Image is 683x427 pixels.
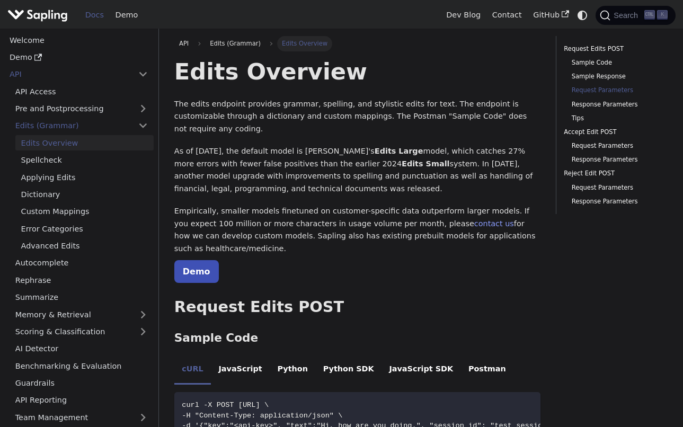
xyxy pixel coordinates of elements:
span: Edits (Grammar) [205,36,265,51]
h3: Sample Code [174,331,540,345]
a: Edits (Grammar) [10,118,154,134]
a: Accept Edit POST [564,127,664,137]
span: API [179,40,189,47]
a: Demo [174,260,219,283]
a: Team Management [10,410,154,425]
a: API [4,67,132,82]
li: Python [270,355,315,385]
a: Edits Overview [15,135,154,150]
a: Docs [79,7,110,23]
a: API Reporting [10,393,154,408]
button: Switch between dark and light mode (currently system mode) [575,7,590,23]
a: API Access [10,84,154,99]
a: Request Parameters [572,85,660,95]
a: Request Parameters [572,183,660,193]
a: Applying Edits [15,170,154,185]
a: Sample Code [572,58,660,68]
a: Response Parameters [572,197,660,207]
a: Contact [486,7,528,23]
a: Scoring & Classification [10,324,154,340]
a: Summarize [10,290,154,305]
a: Response Parameters [572,100,660,110]
a: GitHub [527,7,574,23]
a: Sapling.ai [7,7,72,23]
a: Response Parameters [572,155,660,165]
a: Error Categories [15,221,154,236]
a: Spellcheck [15,153,154,168]
a: contact us [474,219,514,228]
span: curl -X POST [URL] \ [182,401,269,409]
a: Autocomplete [10,255,154,271]
a: Demo [4,50,154,65]
a: Sample Response [572,72,660,82]
a: Benchmarking & Evaluation [10,358,154,373]
li: Python SDK [315,355,382,385]
li: cURL [174,355,211,385]
h1: Edits Overview [174,57,540,86]
a: AI Detector [10,341,154,357]
a: Demo [110,7,144,23]
a: Pre and Postprocessing [10,101,154,117]
li: Postman [461,355,514,385]
a: Guardrails [10,376,154,391]
kbd: K [657,10,668,20]
button: Search (Ctrl+K) [596,6,675,25]
p: As of [DATE], the default model is [PERSON_NAME]'s model, which catches 27% more errors with fewe... [174,145,540,195]
a: Tips [572,113,660,123]
a: Advanced Edits [15,238,154,254]
a: Memory & Retrieval [10,307,154,322]
p: The edits endpoint provides grammar, spelling, and stylistic edits for text. The endpoint is cust... [174,98,540,136]
a: Custom Mappings [15,204,154,219]
strong: Edits Large [375,147,423,155]
a: Rephrase [10,272,154,288]
a: Reject Edit POST [564,168,664,179]
li: JavaScript SDK [382,355,461,385]
a: Request Edits POST [564,44,664,54]
nav: Breadcrumbs [174,36,540,51]
a: Welcome [4,32,154,48]
h2: Request Edits POST [174,298,540,317]
strong: Edits Small [402,159,449,168]
li: JavaScript [211,355,270,385]
span: Edits Overview [277,36,333,51]
p: Empirically, smaller models finetuned on customer-specific data outperform larger models. If you ... [174,205,540,255]
a: Dictionary [15,187,154,202]
a: Dev Blog [440,7,486,23]
a: Request Parameters [572,141,660,151]
span: -H "Content-Type: application/json" \ [182,412,342,420]
button: Collapse sidebar category 'API' [132,67,154,82]
a: API [174,36,194,51]
img: Sapling.ai [7,7,68,23]
span: Search [610,11,644,20]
